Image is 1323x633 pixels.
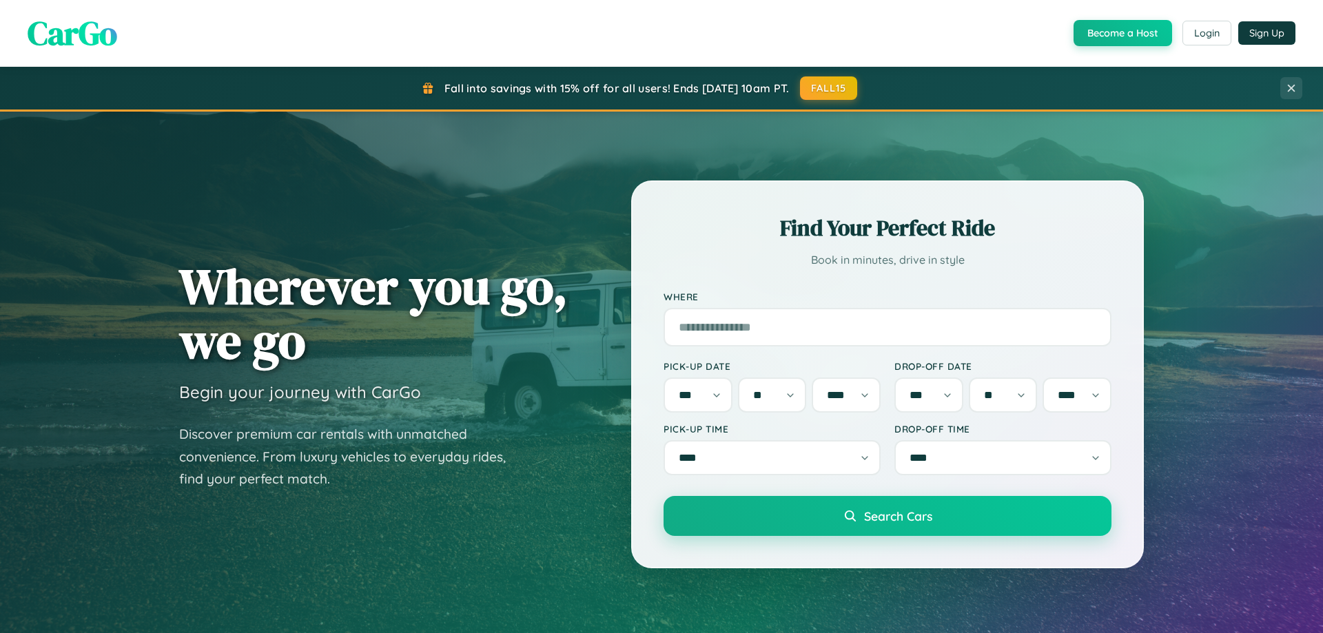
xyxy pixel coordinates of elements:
label: Where [664,291,1111,302]
button: Login [1182,21,1231,45]
button: Sign Up [1238,21,1295,45]
h1: Wherever you go, we go [179,259,568,368]
button: FALL15 [800,76,858,100]
h2: Find Your Perfect Ride [664,213,1111,243]
p: Book in minutes, drive in style [664,250,1111,270]
label: Drop-off Time [894,423,1111,435]
span: Search Cars [864,508,932,523]
span: CarGo [28,10,117,56]
span: Fall into savings with 15% off for all users! Ends [DATE] 10am PT. [444,81,790,95]
button: Become a Host [1074,20,1172,46]
label: Pick-up Time [664,423,881,435]
h3: Begin your journey with CarGo [179,382,421,402]
label: Pick-up Date [664,360,881,372]
button: Search Cars [664,496,1111,536]
label: Drop-off Date [894,360,1111,372]
p: Discover premium car rentals with unmatched convenience. From luxury vehicles to everyday rides, ... [179,423,524,490]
